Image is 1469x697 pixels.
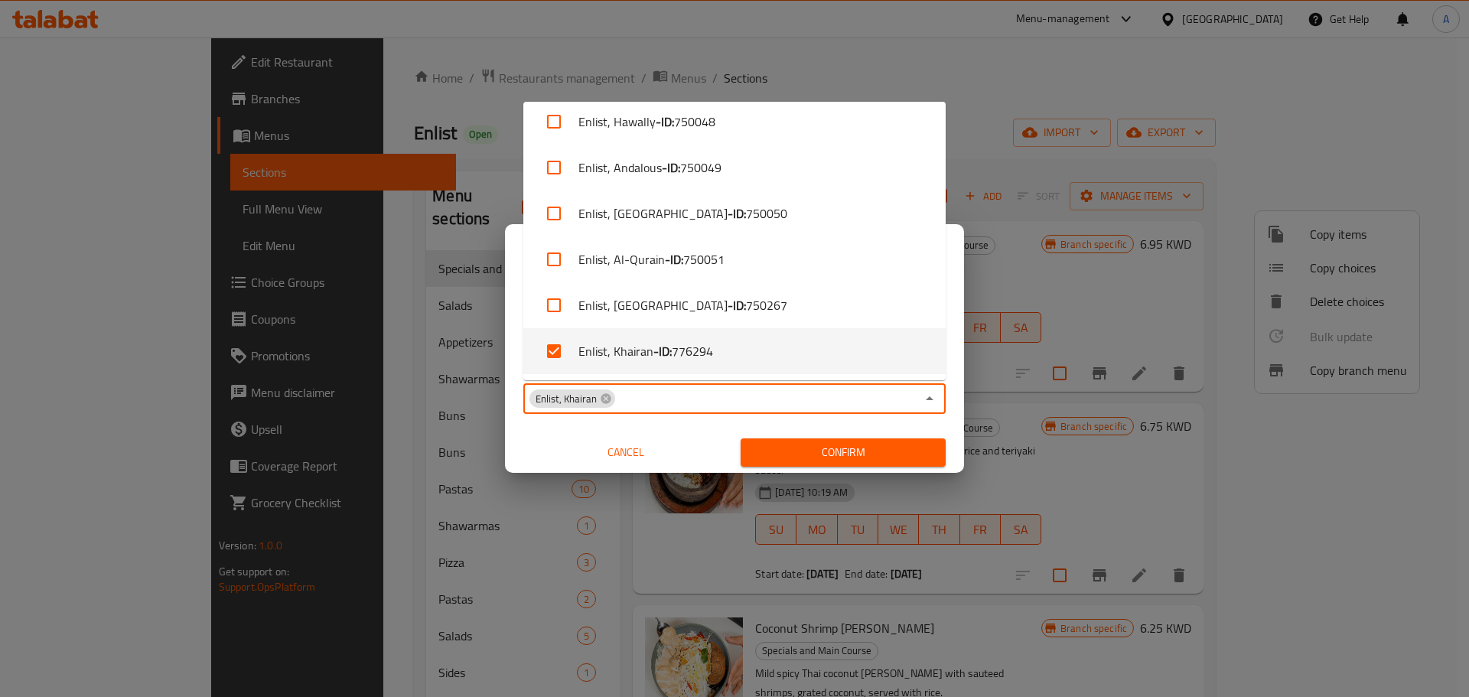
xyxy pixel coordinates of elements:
span: 750267 [746,296,787,314]
b: - ID: [653,342,672,360]
span: 776294 [672,342,713,360]
button: Confirm [741,438,946,467]
b: - ID: [656,112,674,131]
li: Enlist, [GEOGRAPHIC_DATA] [523,191,946,236]
li: Enlist, [GEOGRAPHIC_DATA] [523,282,946,328]
li: Enlist, Khairan [523,328,946,374]
span: Enlist, Khairan [529,392,603,406]
b: - ID: [728,296,746,314]
span: 750051 [683,250,725,269]
b: - ID: [665,250,683,269]
button: Cancel [523,438,728,467]
span: 750049 [680,158,721,177]
b: - ID: [728,204,746,223]
span: 750050 [746,204,787,223]
li: Enlist, Hawally [523,99,946,145]
li: Enlist, Al-Qurain [523,236,946,282]
li: Enlist, Andalous [523,145,946,191]
span: Confirm [753,443,933,462]
button: Close [919,388,940,409]
b: - ID: [662,158,680,177]
span: 750048 [674,112,715,131]
div: Enlist, Khairan [529,389,615,408]
span: Cancel [529,443,722,462]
